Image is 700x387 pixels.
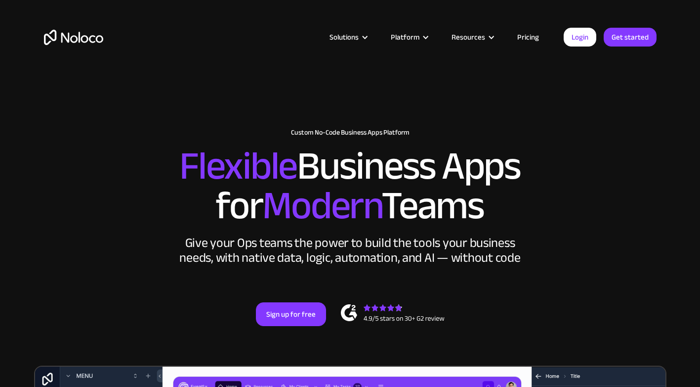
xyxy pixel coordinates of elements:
[439,31,505,44] div: Resources
[317,31,378,44] div: Solutions
[44,146,657,226] h2: Business Apps for Teams
[391,31,419,44] div: Platform
[505,31,551,44] a: Pricing
[256,302,326,326] a: Sign up for free
[262,169,381,242] span: Modern
[378,31,439,44] div: Platform
[44,129,657,137] h1: Custom No-Code Business Apps Platform
[177,236,523,265] div: Give your Ops teams the power to build the tools your business needs, with native data, logic, au...
[604,28,657,47] a: Get started
[452,31,485,44] div: Resources
[44,30,103,45] a: home
[564,28,596,47] a: Login
[179,129,297,203] span: Flexible
[329,31,359,44] div: Solutions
